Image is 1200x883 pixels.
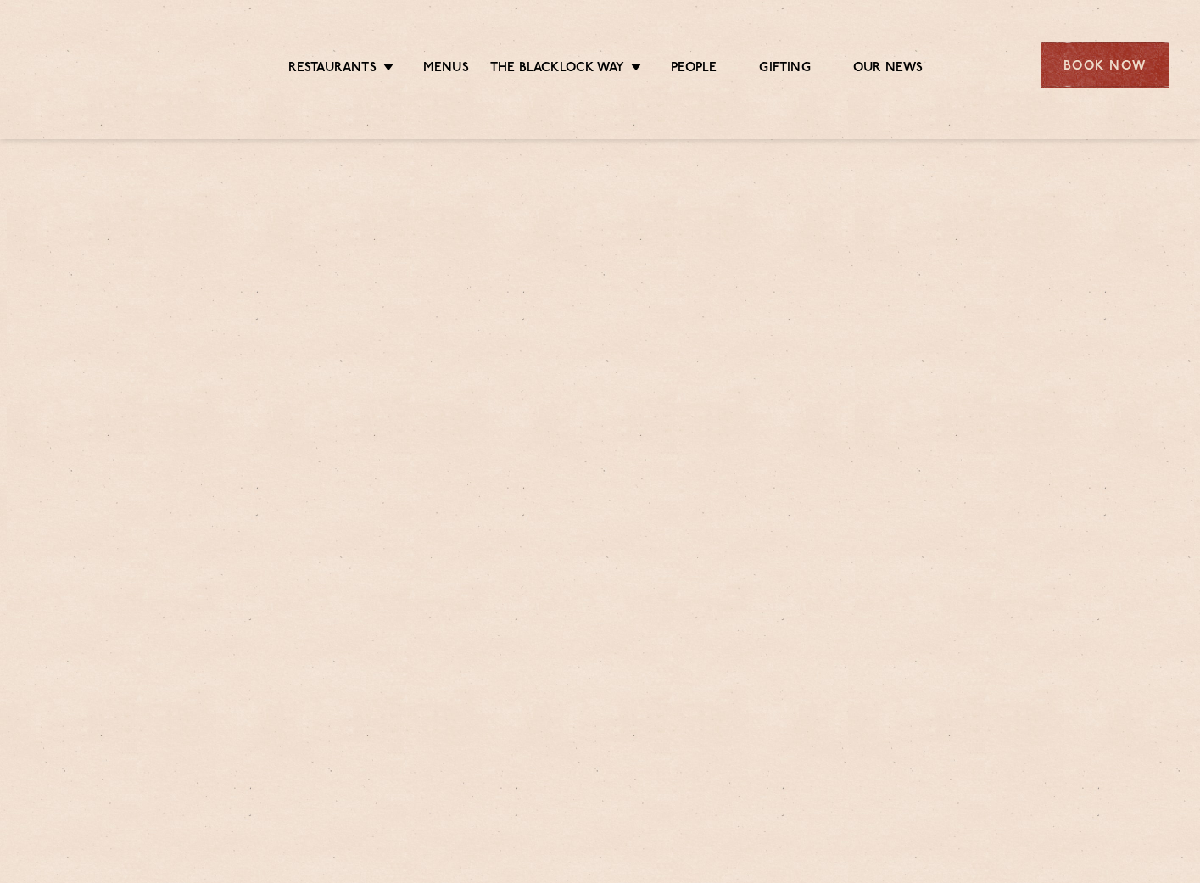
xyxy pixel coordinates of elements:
[423,60,469,79] a: Menus
[853,60,924,79] a: Our News
[32,16,179,114] img: svg%3E
[1041,42,1169,88] div: Book Now
[490,60,624,79] a: The Blacklock Way
[288,60,377,79] a: Restaurants
[759,60,810,79] a: Gifting
[671,60,717,79] a: People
